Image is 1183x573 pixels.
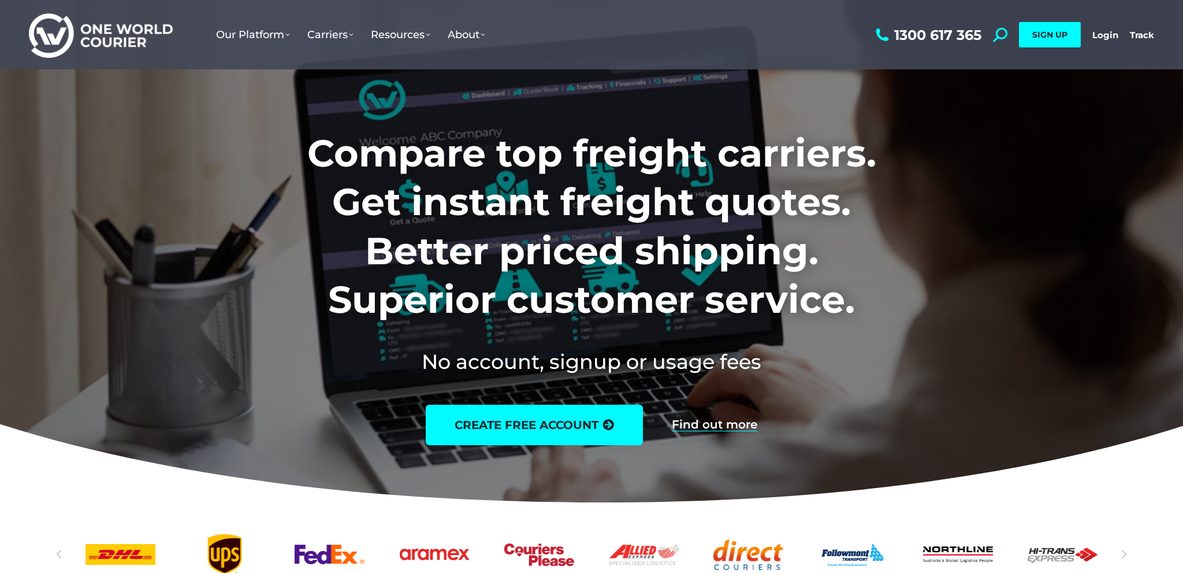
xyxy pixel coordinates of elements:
a: Track [1130,29,1154,40]
a: Carriers [299,17,362,53]
a: Login [1092,29,1118,40]
span: Carriers [307,28,354,41]
span: Our Platform [216,28,290,41]
span: About [448,28,485,41]
h1: Compare top freight carriers. Get instant freight quotes. Better priced shipping. Superior custom... [231,129,953,324]
span: SIGN UP [1032,29,1067,40]
img: One World Courier [29,12,173,58]
a: Find out more [672,419,757,431]
h2: No account, signup or usage fees [231,348,953,376]
a: About [439,17,494,53]
a: Resources [362,17,439,53]
a: 1300 617 365 [873,28,981,42]
a: Our Platform [207,17,299,53]
a: SIGN UP [1019,22,1081,47]
span: Resources [371,28,430,41]
a: create free account [426,405,643,445]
